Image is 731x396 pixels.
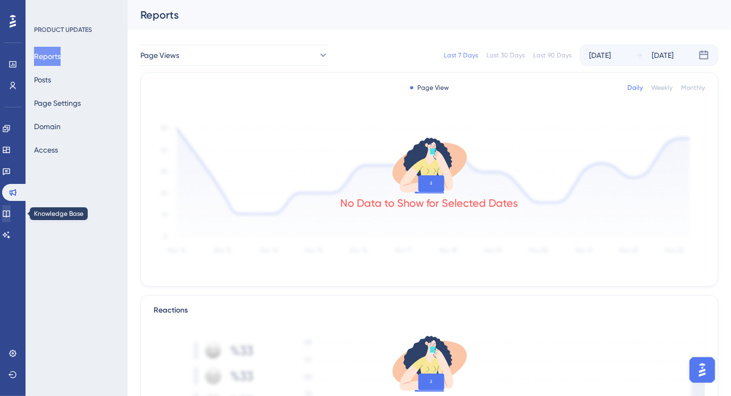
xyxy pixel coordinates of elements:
div: Last 30 Days [486,51,525,60]
button: Domain [34,117,61,136]
button: Access [34,140,58,159]
div: Page View [410,83,449,92]
div: [DATE] [652,49,674,62]
div: Daily [627,83,643,92]
div: Last 90 Days [533,51,572,60]
button: Posts [34,70,51,89]
button: Reports [34,47,61,66]
iframe: UserGuiding AI Assistant Launcher [686,354,718,386]
div: Last 7 Days [444,51,478,60]
div: Monthly [681,83,705,92]
div: PRODUCT UPDATES [34,26,92,34]
div: Weekly [651,83,673,92]
div: [DATE] [589,49,611,62]
div: Reactions [154,304,705,317]
button: Page Views [140,45,329,66]
span: Page Views [140,49,179,62]
button: Page Settings [34,94,81,113]
div: No Data to Show for Selected Dates [341,196,518,210]
div: Reports [140,7,692,22]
